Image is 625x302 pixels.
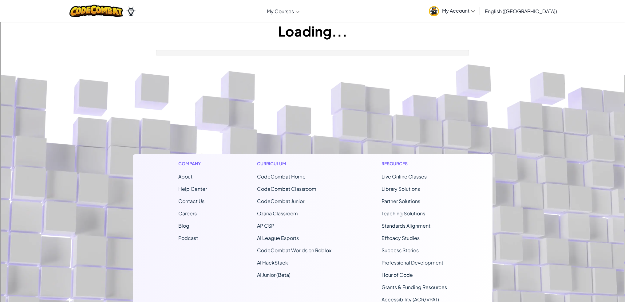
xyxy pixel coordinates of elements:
[429,6,439,16] img: avatar
[264,3,303,19] a: My Courses
[126,6,136,16] img: Ozaria
[482,3,560,19] a: English ([GEOGRAPHIC_DATA])
[442,7,475,14] span: My Account
[485,8,557,14] span: English ([GEOGRAPHIC_DATA])
[69,5,123,17] img: CodeCombat logo
[426,1,478,21] a: My Account
[267,8,294,14] span: My Courses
